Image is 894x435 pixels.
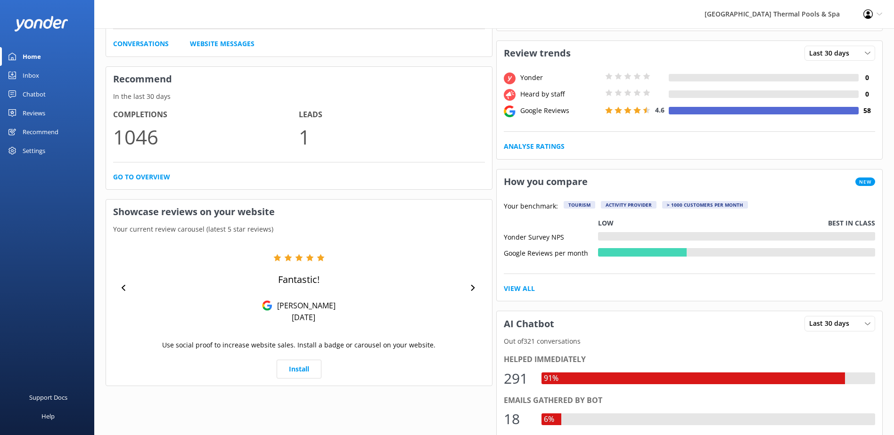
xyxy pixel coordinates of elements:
[106,200,492,224] h3: Showcase reviews on your website
[541,372,561,385] div: 91%
[497,312,561,336] h3: AI Chatbot
[23,122,58,141] div: Recommend
[504,232,598,241] div: Yonder Survey NPS
[809,318,855,329] span: Last 30 days
[162,340,435,350] p: Use social proof to increase website sales. Install a badge or carousel on your website.
[598,218,614,228] p: Low
[29,388,67,407] div: Support Docs
[504,367,532,390] div: 291
[23,66,39,85] div: Inbox
[855,177,875,186] span: New
[23,85,46,104] div: Chatbot
[190,39,254,49] a: Website Messages
[655,105,664,114] span: 4.6
[497,41,578,65] h3: Review trends
[299,109,484,121] h4: Leads
[299,121,484,153] p: 1
[278,273,320,286] p: Fantastic!
[23,104,45,122] div: Reviews
[504,283,535,294] a: View All
[292,312,315,322] p: [DATE]
[272,300,336,311] p: [PERSON_NAME]
[262,300,272,311] img: Google Reviews
[497,336,883,346] p: Out of 321 conversations
[106,91,492,102] p: In the last 30 days
[518,72,603,83] div: Yonder
[277,360,321,379] a: Install
[41,407,55,426] div: Help
[23,141,45,160] div: Settings
[828,218,875,228] p: Best in class
[859,72,875,83] h4: 0
[504,354,876,366] div: Helped immediately
[564,201,595,209] div: Tourism
[518,105,603,116] div: Google Reviews
[504,248,598,257] div: Google Reviews per month
[113,172,170,182] a: Go to overview
[504,141,565,152] a: Analyse Ratings
[106,67,492,91] h3: Recommend
[518,89,603,99] div: Heard by staff
[859,89,875,99] h4: 0
[809,48,855,58] span: Last 30 days
[14,16,68,32] img: yonder-white-logo.png
[601,201,656,209] div: Activity Provider
[504,201,558,212] p: Your benchmark:
[113,39,169,49] a: Conversations
[662,201,748,209] div: > 1000 customers per month
[859,105,875,116] h4: 58
[113,121,299,153] p: 1046
[504,408,532,430] div: 18
[497,169,595,194] h3: How you compare
[541,413,557,426] div: 6%
[113,109,299,121] h4: Completions
[23,47,41,66] div: Home
[504,395,876,407] div: Emails gathered by bot
[106,224,492,234] p: Your current review carousel (latest 5 star reviews)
